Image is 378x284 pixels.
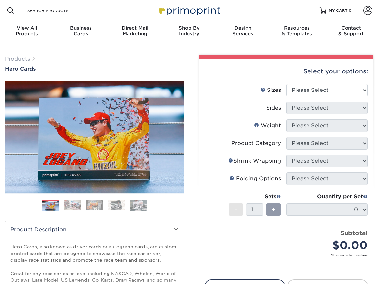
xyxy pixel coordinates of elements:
[130,199,147,211] img: Hero Cards 05
[260,86,281,94] div: Sizes
[340,229,368,236] strong: Subtotal
[156,3,222,17] img: Primoprint
[5,66,184,72] a: Hero Cards
[229,193,281,201] div: Sets
[210,253,368,257] small: *Does not include postage
[329,8,348,13] span: MY CART
[5,221,184,238] h2: Product Description
[349,8,352,13] span: 0
[162,21,216,42] a: Shop ByIndustry
[54,25,108,37] div: Cards
[270,25,324,31] span: Resources
[54,21,108,42] a: BusinessCards
[162,25,216,37] div: Industry
[86,200,103,210] img: Hero Cards 03
[270,25,324,37] div: & Templates
[228,157,281,165] div: Shrink Wrapping
[108,25,162,37] div: Marketing
[108,25,162,31] span: Direct Mail
[291,237,368,253] div: $0.00
[266,104,281,112] div: Sides
[271,205,276,214] span: +
[216,25,270,37] div: Services
[64,200,81,210] img: Hero Cards 02
[42,200,59,211] img: Hero Cards 01
[324,25,378,37] div: & Support
[216,25,270,31] span: Design
[108,200,125,210] img: Hero Cards 04
[229,175,281,183] div: Folding Options
[205,59,368,84] div: Select your options:
[5,56,30,62] a: Products
[270,21,324,42] a: Resources& Templates
[108,21,162,42] a: Direct MailMarketing
[286,193,368,201] div: Quantity per Set
[234,205,237,214] span: -
[231,139,281,147] div: Product Category
[216,21,270,42] a: DesignServices
[54,25,108,31] span: Business
[27,7,90,14] input: SEARCH PRODUCTS.....
[324,25,378,31] span: Contact
[254,122,281,130] div: Weight
[162,25,216,31] span: Shop By
[5,81,184,193] img: Hero Cards 01
[324,21,378,42] a: Contact& Support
